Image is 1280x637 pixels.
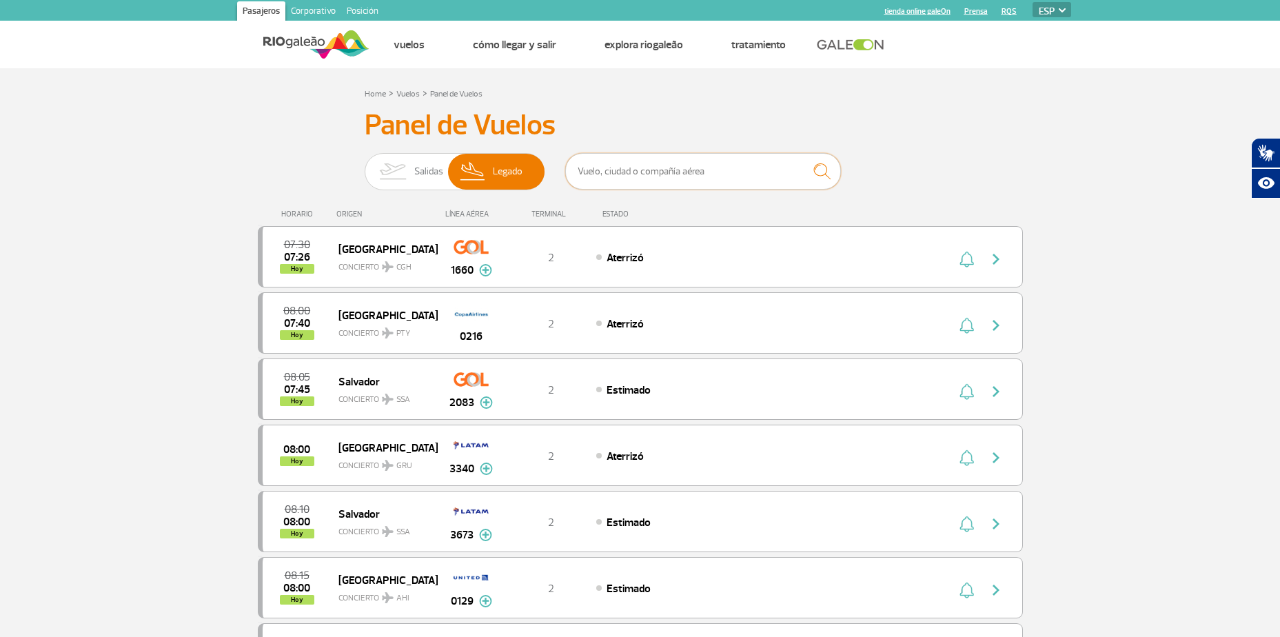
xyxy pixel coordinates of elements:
font: CONCIERTO [338,460,379,472]
span: Estimado [607,582,651,596]
a: > [389,85,394,101]
span: 2 [548,582,554,596]
img: destiny_airplane.svg [382,592,394,603]
img: mais-info-painel-voo.svg [479,595,492,607]
a: Home [365,89,386,99]
span: GRU [396,460,412,472]
img: sino-painel-voo.svg [959,317,974,334]
span: 2025-09-30 08:00:00 [283,583,310,593]
span: 2025-09-30 08:00:00 [283,306,310,316]
span: 2025-09-30 08:10:00 [285,505,309,514]
span: Legado [493,154,522,190]
img: mais-info-painel-voo.svg [479,264,492,276]
span: 2025-09-30 07:26:26 [284,252,310,262]
button: Recursos de asistencia abiertos. [1251,168,1280,199]
div: HORARIO [262,210,337,219]
div: LÍNEA AÉREA [437,210,506,219]
a: Tratamiento [731,38,786,52]
div: Complemento de accesibilidad de Hand Talk. [1251,138,1280,199]
span: Hoy [280,330,314,340]
a: Prensa [964,7,988,16]
img: destiny_airplane.svg [382,327,394,338]
span: [GEOGRAPHIC_DATA] [338,438,427,456]
a: Cómo llegar y salir [473,38,556,52]
button: Traductor de lenguaje de señas abierto. [1251,138,1280,168]
div: ESTADO [596,210,708,219]
span: 2025-09-30 08:05:00 [284,372,310,382]
input: Vuelo, ciudad o compañía aérea [565,153,841,190]
img: sino-painel-voo.svg [959,449,974,466]
a: tienda online galeOn [884,7,951,16]
span: Estimado [607,383,651,397]
span: [GEOGRAPHIC_DATA] [338,571,427,589]
img: mais-info-painel-voo.svg [480,463,493,475]
font: CONCIERTO [338,327,379,340]
img: slider-embarque [371,154,414,190]
a: Explora RIOgaleão [605,38,683,52]
span: SSA [396,394,410,406]
span: 2 [548,383,554,397]
span: 2025-09-30 08:15:00 [285,571,309,580]
a: Posición [341,1,384,23]
span: Salidas [414,154,443,190]
span: AHI [396,592,409,605]
a: Vuelos [396,89,420,99]
span: 2025-09-30 07:40:19 [284,318,310,328]
span: Hoy [280,264,314,274]
font: CONCIERTO [338,526,379,538]
img: seta-direita-painel-voo.svg [988,449,1004,466]
span: 0216 [460,328,482,345]
img: seta-direita-painel-voo.svg [988,582,1004,598]
img: seta-direita-painel-voo.svg [988,317,1004,334]
span: Hoy [280,595,314,605]
span: SSA [396,526,410,538]
span: 2025-09-30 08:00:00 [283,517,310,527]
span: PTY [396,327,410,340]
div: TERMINAL [506,210,596,219]
img: sino-painel-voo.svg [959,251,974,267]
h3: Panel de Vuelos [365,108,916,143]
a: Panel de Vuelos [430,89,482,99]
img: sino-painel-voo.svg [959,383,974,400]
span: 2 [548,317,554,331]
span: Hoy [280,396,314,406]
span: 0129 [451,593,474,609]
font: CONCIERTO [338,592,379,605]
img: mais-info-painel-voo.svg [480,396,493,409]
span: Salvador [338,372,427,390]
span: 2025-09-30 08:00:00 [283,445,310,454]
span: 2083 [449,394,474,411]
img: seta-direita-painel-voo.svg [988,383,1004,400]
span: Aterrizó [607,449,644,463]
span: Salvador [338,505,427,523]
span: 2025-09-30 07:45:00 [284,385,310,394]
span: Aterrizó [607,317,644,331]
font: CONCIERTO [338,394,379,406]
span: Aterrizó [607,251,644,265]
img: slider-desembarque [453,154,494,190]
span: 2 [548,516,554,529]
img: sino-painel-voo.svg [959,516,974,532]
img: destiny_airplane.svg [382,460,394,471]
span: 2 [548,251,554,265]
a: Corporativo [285,1,341,23]
span: [GEOGRAPHIC_DATA] [338,306,427,324]
span: Hoy [280,456,314,466]
span: Hoy [280,529,314,538]
img: seta-direita-painel-voo.svg [988,251,1004,267]
span: Estimado [607,516,651,529]
font: CONCIERTO [338,261,379,274]
img: destiny_airplane.svg [382,394,394,405]
div: ORIGEN [336,210,437,219]
a: > [423,85,427,101]
span: 3673 [450,527,474,543]
a: Pasajeros [237,1,285,23]
img: destiny_airplane.svg [382,526,394,537]
span: CGH [396,261,412,274]
span: 1660 [451,262,474,279]
span: 2 [548,449,554,463]
img: sino-painel-voo.svg [959,582,974,598]
img: destiny_airplane.svg [382,261,394,272]
a: Vuelos [394,38,425,52]
span: [GEOGRAPHIC_DATA] [338,240,427,258]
